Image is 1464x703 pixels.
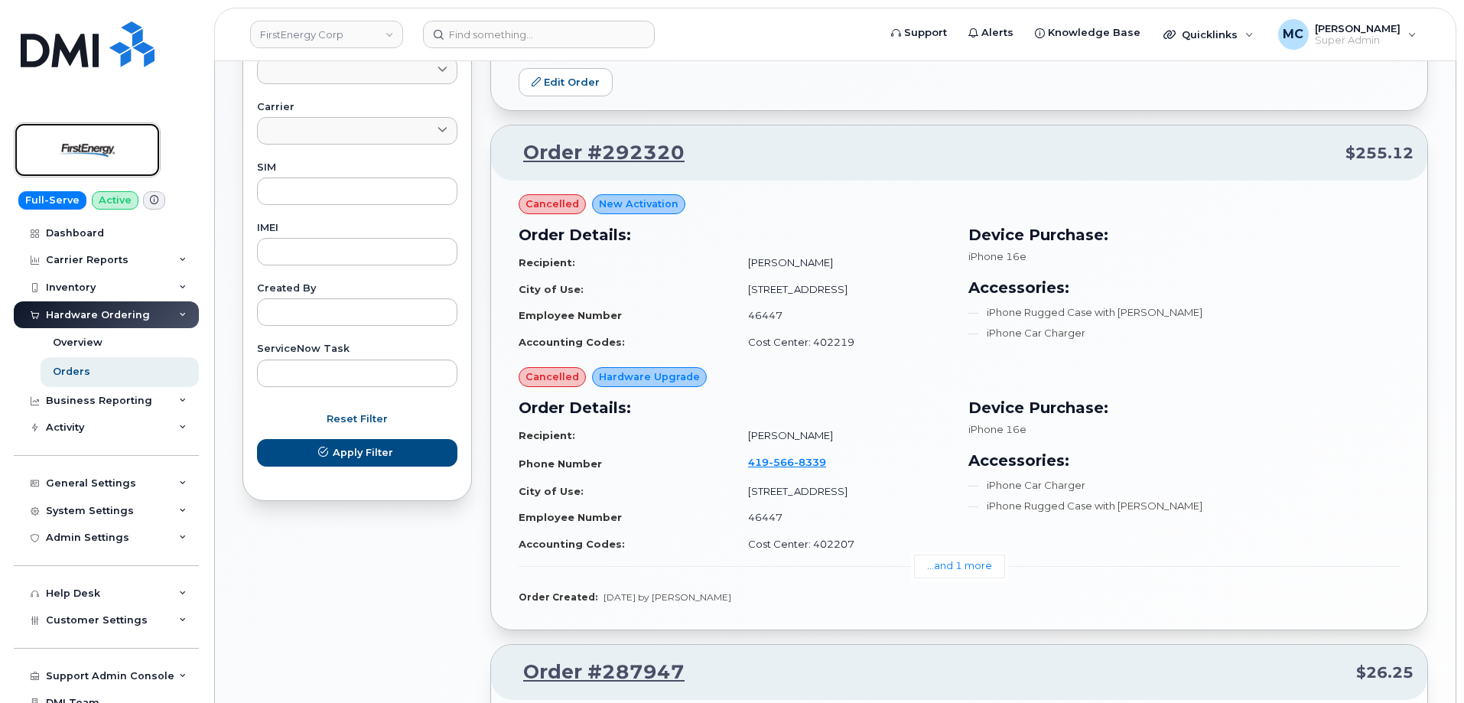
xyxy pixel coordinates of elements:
[519,309,622,321] strong: Employee Number
[794,456,826,468] span: 8339
[257,405,457,433] button: Reset Filter
[734,531,950,558] td: Cost Center: 402207
[734,302,950,329] td: 46447
[1153,19,1264,50] div: Quicklinks
[1315,34,1401,47] span: Super Admin
[734,329,950,356] td: Cost Center: 402219
[981,25,1013,41] span: Alerts
[525,369,579,384] span: cancelled
[505,659,685,686] a: Order #287947
[968,478,1400,493] li: iPhone Car Charger
[734,422,950,449] td: [PERSON_NAME]
[1024,18,1151,48] a: Knowledge Base
[968,423,1026,435] span: iPhone 16e
[748,456,826,468] span: 419
[1397,636,1453,692] iframe: Messenger Launcher
[599,197,678,211] span: New Activation
[914,555,1005,578] a: ...and 1 more
[423,21,655,48] input: Find something...
[603,591,731,603] span: [DATE] by [PERSON_NAME]
[880,18,958,48] a: Support
[1267,19,1427,50] div: Marty Courter
[519,511,622,523] strong: Employee Number
[257,284,457,294] label: Created By
[519,68,613,96] a: Edit Order
[769,456,794,468] span: 566
[257,223,457,233] label: IMEI
[1283,25,1303,44] span: MC
[734,478,950,505] td: [STREET_ADDRESS]
[734,504,950,531] td: 46447
[519,538,625,550] strong: Accounting Codes:
[257,344,457,354] label: ServiceNow Task
[257,439,457,467] button: Apply Filter
[519,457,602,470] strong: Phone Number
[968,499,1400,513] li: iPhone Rugged Case with [PERSON_NAME]
[734,276,950,303] td: [STREET_ADDRESS]
[968,326,1400,340] li: iPhone Car Charger
[904,25,947,41] span: Support
[519,256,575,269] strong: Recipient:
[968,223,1400,246] h3: Device Purchase:
[1356,662,1414,684] span: $26.25
[250,21,403,48] a: FirstEnergy Corp
[505,139,685,167] a: Order #292320
[519,485,584,497] strong: City of Use:
[519,283,584,295] strong: City of Use:
[519,396,950,419] h3: Order Details:
[519,223,950,246] h3: Order Details:
[968,449,1400,472] h3: Accessories:
[748,456,844,468] a: 4195668339
[519,336,625,348] strong: Accounting Codes:
[1345,142,1414,164] span: $255.12
[968,276,1400,299] h3: Accessories:
[1048,25,1140,41] span: Knowledge Base
[257,103,457,112] label: Carrier
[1182,28,1238,41] span: Quicklinks
[525,197,579,211] span: cancelled
[257,163,457,173] label: SIM
[968,305,1400,320] li: iPhone Rugged Case with [PERSON_NAME]
[333,445,393,460] span: Apply Filter
[599,369,700,384] span: Hardware Upgrade
[519,591,597,603] strong: Order Created:
[327,412,388,426] span: Reset Filter
[1315,22,1401,34] span: [PERSON_NAME]
[519,429,575,441] strong: Recipient:
[734,249,950,276] td: [PERSON_NAME]
[968,396,1400,419] h3: Device Purchase:
[968,250,1026,262] span: iPhone 16e
[958,18,1024,48] a: Alerts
